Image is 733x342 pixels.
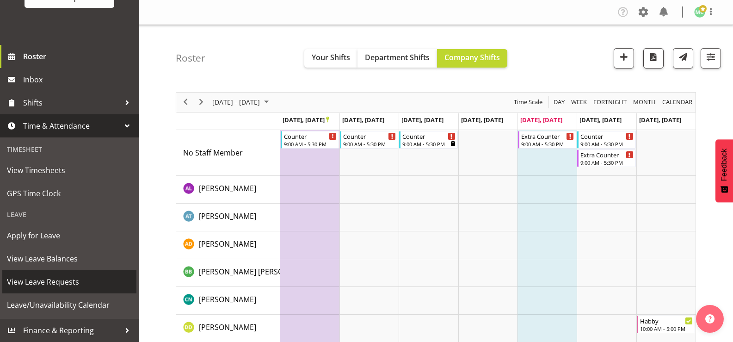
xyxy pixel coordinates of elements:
span: Month [632,96,657,108]
div: 9:00 AM - 5:30 PM [580,140,633,148]
div: Extra Counter [521,131,574,141]
span: [DATE], [DATE] [401,116,443,124]
div: 9:00 AM - 5:30 PM [402,140,455,148]
button: Department Shifts [357,49,437,68]
a: GPS Time Clock [2,182,136,205]
a: [PERSON_NAME] [199,183,256,194]
span: calendar [661,96,693,108]
a: Apply for Leave [2,224,136,247]
button: Time Scale [512,96,544,108]
span: Time Scale [513,96,543,108]
button: Add a new shift [614,48,634,68]
span: [PERSON_NAME] [199,211,256,221]
div: next period [193,93,209,112]
button: September 2025 [211,96,273,108]
div: 9:00 AM - 5:30 PM [343,140,396,148]
span: Company Shifts [444,52,500,62]
td: Alex-Micheal Taniwha resource [176,204,280,231]
div: Counter [343,131,396,141]
span: View Leave Balances [7,252,132,266]
a: View Leave Requests [2,270,136,293]
a: [PERSON_NAME] [PERSON_NAME] [199,266,315,277]
span: Finance & Reporting [23,323,120,337]
span: Week [570,96,588,108]
button: Company Shifts [437,49,507,68]
span: Day [553,96,566,108]
button: Next [195,96,208,108]
a: Leave/Unavailability Calendar [2,293,136,317]
td: Christine Neville resource [176,287,280,315]
button: Month [661,96,694,108]
span: Shifts [23,96,120,110]
div: No Staff Member"s event - Counter Begin From Monday, September 22, 2025 at 9:00:00 AM GMT+12:00 E... [281,131,339,149]
a: [PERSON_NAME] [199,211,256,222]
td: No Staff Member resource [176,130,280,176]
span: [DATE], [DATE] [283,116,329,124]
span: Fortnight [592,96,628,108]
button: Your Shifts [304,49,357,68]
button: Feedback - Show survey [715,139,733,202]
span: Inbox [23,73,134,87]
div: No Staff Member"s event - Counter Begin From Saturday, September 27, 2025 at 9:00:00 AM GMT+12:00... [577,131,635,149]
div: Timesheet [2,140,136,159]
div: No Staff Member"s event - Counter Begin From Wednesday, September 24, 2025 at 9:00:00 AM GMT+12:0... [399,131,457,149]
span: [DATE], [DATE] [639,116,681,124]
span: [PERSON_NAME] [199,183,256,193]
div: No Staff Member"s event - Extra Counter Begin From Saturday, September 27, 2025 at 9:00:00 AM GMT... [577,149,635,167]
span: [DATE], [DATE] [579,116,622,124]
img: help-xxl-2.png [705,314,715,323]
td: Beena Beena resource [176,259,280,287]
span: Your Shifts [312,52,350,62]
button: Download a PDF of the roster according to the set date range. [643,48,664,68]
span: View Leave Requests [7,275,132,289]
a: View Timesheets [2,159,136,182]
div: Extra Counter [580,150,633,159]
span: [PERSON_NAME] [PERSON_NAME] [199,267,315,277]
button: Fortnight [592,96,628,108]
button: Timeline Week [570,96,589,108]
a: [PERSON_NAME] [199,322,256,333]
img: melissa-cowen2635.jpg [694,6,705,18]
button: Timeline Day [552,96,567,108]
button: Filter Shifts [701,48,721,68]
div: 9:00 AM - 5:30 PM [580,159,633,166]
div: Counter [284,131,337,141]
div: 9:00 AM - 5:30 PM [284,140,337,148]
button: Timeline Month [632,96,658,108]
div: No Staff Member"s event - Extra Counter Begin From Friday, September 26, 2025 at 9:00:00 AM GMT+1... [518,131,576,149]
span: Apply for Leave [7,229,132,243]
div: Counter [580,131,633,141]
span: [DATE], [DATE] [461,116,503,124]
span: [PERSON_NAME] [199,322,256,332]
div: September 22 - 28, 2025 [209,93,274,112]
div: previous period [178,93,193,112]
a: View Leave Balances [2,247,136,270]
td: Amelia Denz resource [176,231,280,259]
div: 10:00 AM - 5:00 PM [640,325,693,332]
div: Counter [402,131,455,141]
div: Danielle Donselaar"s event - Habby Begin From Sunday, September 28, 2025 at 10:00:00 AM GMT+13:00... [637,316,695,333]
h4: Roster [176,53,205,63]
div: 9:00 AM - 5:30 PM [521,140,574,148]
td: Abigail Lane resource [176,176,280,204]
span: [DATE], [DATE] [342,116,384,124]
button: Previous [179,96,192,108]
span: Feedback [720,149,728,181]
span: [PERSON_NAME] [199,294,256,305]
button: Send a list of all shifts for the selected filtered period to all rostered employees. [673,48,693,68]
span: GPS Time Clock [7,187,132,200]
div: No Staff Member"s event - Counter Begin From Tuesday, September 23, 2025 at 9:00:00 AM GMT+12:00 ... [340,131,398,149]
span: [DATE], [DATE] [520,116,562,124]
span: Roster [23,50,134,63]
a: No Staff Member [183,147,243,158]
a: [PERSON_NAME] [199,294,256,305]
span: [DATE] - [DATE] [211,96,261,108]
div: Habby [640,316,693,325]
a: [PERSON_NAME] [199,238,256,249]
span: Department Shifts [365,52,430,62]
span: Leave/Unavailability Calendar [7,298,132,312]
div: Leave [2,205,136,224]
span: View Timesheets [7,163,132,177]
